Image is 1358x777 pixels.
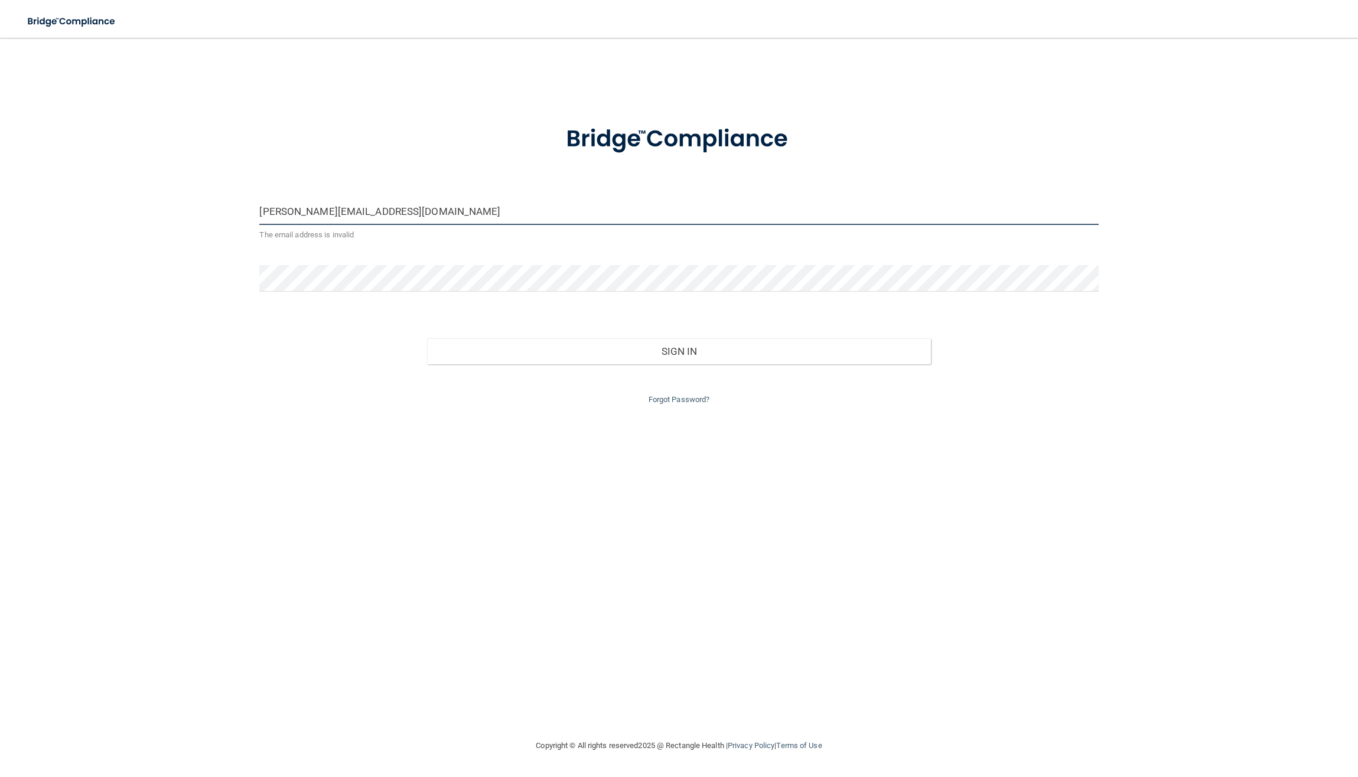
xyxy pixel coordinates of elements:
iframe: Drift Widget Chat Controller [1154,693,1344,740]
img: bridge_compliance_login_screen.278c3ca4.svg [542,109,817,170]
input: Email [259,198,1098,225]
a: Privacy Policy [728,741,774,750]
div: Copyright © All rights reserved 2025 @ Rectangle Health | | [464,727,895,765]
p: The email address is invalid [259,228,1098,242]
img: bridge_compliance_login_screen.278c3ca4.svg [18,9,126,34]
a: Forgot Password? [649,395,710,404]
button: Sign In [427,338,930,364]
a: Terms of Use [776,741,822,750]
